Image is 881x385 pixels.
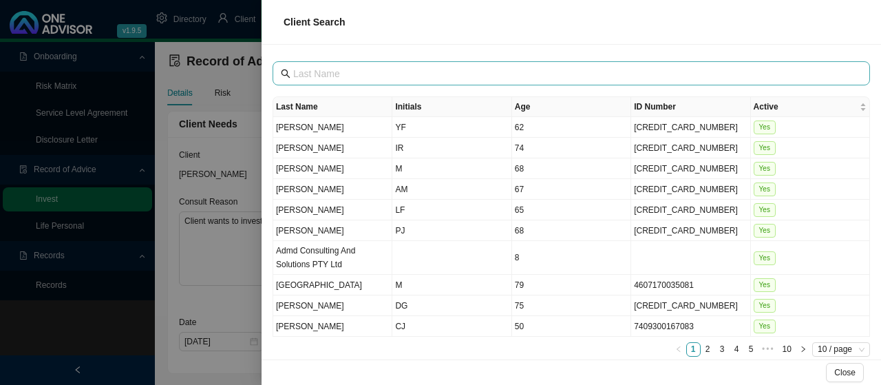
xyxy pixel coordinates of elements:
button: right [796,342,811,357]
td: [CREDIT_CARD_NUMBER] [631,295,750,316]
span: 10 / page [818,343,864,356]
td: [PERSON_NAME] [273,295,392,316]
td: [CREDIT_CARD_NUMBER] [631,158,750,179]
span: Yes [754,320,776,333]
span: Active [754,100,857,114]
span: Yes [754,141,776,155]
td: [GEOGRAPHIC_DATA] [273,275,392,295]
a: 4 [730,343,743,356]
a: 5 [745,343,758,356]
td: [PERSON_NAME] [273,138,392,158]
li: Previous Page [672,342,686,357]
td: Admd Consulting And Solutions PTY Ltd [273,241,392,275]
li: 10 [778,342,796,357]
span: Yes [754,121,776,134]
th: Age [512,97,631,117]
td: [CREDIT_CARD_NUMBER] [631,117,750,138]
td: IR [392,138,511,158]
td: [CREDIT_CARD_NUMBER] [631,220,750,241]
span: 62 [515,123,524,132]
td: 7409300167083 [631,316,750,337]
button: Close [826,363,864,382]
td: [PERSON_NAME] [273,316,392,337]
li: 1 [686,342,701,357]
a: 1 [687,343,700,356]
td: M [392,158,511,179]
span: Close [834,366,856,379]
span: Yes [754,251,776,265]
td: DG [392,295,511,316]
span: 65 [515,205,524,215]
span: Yes [754,224,776,238]
th: Initials [392,97,511,117]
button: left [672,342,686,357]
li: 4 [730,342,744,357]
li: 5 [744,342,758,357]
a: 10 [778,343,796,356]
td: [PERSON_NAME] [273,158,392,179]
td: YF [392,117,511,138]
li: Next 5 Pages [758,342,778,357]
td: [PERSON_NAME] [273,200,392,220]
td: [CREDIT_CARD_NUMBER] [631,200,750,220]
td: [CREDIT_CARD_NUMBER] [631,179,750,200]
td: LF [392,200,511,220]
span: Yes [754,162,776,176]
span: Yes [754,203,776,217]
span: search [281,69,290,79]
a: 2 [701,343,714,356]
span: Yes [754,299,776,313]
th: ID Number [631,97,750,117]
li: 3 [715,342,730,357]
td: [CREDIT_CARD_NUMBER] [631,138,750,158]
td: [PERSON_NAME] [273,117,392,138]
td: CJ [392,316,511,337]
span: 75 [515,301,524,311]
td: 4607170035081 [631,275,750,295]
div: Page Size [812,342,870,357]
span: 79 [515,280,524,290]
td: M [392,275,511,295]
a: 3 [716,343,729,356]
th: Active [751,97,870,117]
td: AM [392,179,511,200]
span: 74 [515,143,524,153]
span: Yes [754,183,776,196]
span: left [675,346,682,353]
li: 2 [701,342,715,357]
th: Last Name [273,97,392,117]
span: Yes [754,278,776,292]
span: ••• [758,342,778,357]
td: [PERSON_NAME] [273,220,392,241]
td: PJ [392,220,511,241]
span: 68 [515,164,524,174]
li: Next Page [796,342,811,357]
input: Last Name [293,66,852,81]
span: Client Search [284,17,345,28]
span: 50 [515,322,524,331]
span: 8 [515,253,520,262]
span: right [800,346,807,353]
td: [PERSON_NAME] [273,179,392,200]
span: 68 [515,226,524,236]
span: 67 [515,185,524,194]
